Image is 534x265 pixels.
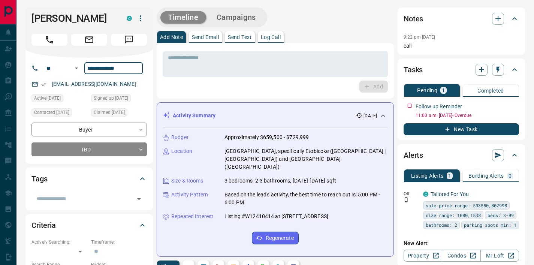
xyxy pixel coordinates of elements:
[477,88,504,93] p: Completed
[224,191,387,207] p: Based on the lead's activity, the best time to reach out is: 5:00 PM - 6:00 PM
[209,11,263,24] button: Campaigns
[404,64,423,76] h2: Tasks
[52,81,136,87] a: [EMAIL_ADDRESS][DOMAIN_NAME]
[91,94,147,105] div: Thu Oct 09 2025
[423,192,428,197] div: condos.ca
[480,250,519,262] a: Mr.Loft
[442,250,480,262] a: Condos
[404,197,409,202] svg: Push Notification Only
[404,10,519,28] div: Notes
[464,221,516,229] span: parking spots min: 1
[417,88,437,93] p: Pending
[488,211,514,219] span: beds: 3-99
[31,239,87,246] p: Actively Searching:
[171,133,188,141] p: Budget
[363,112,377,119] p: [DATE]
[134,194,144,204] button: Open
[426,202,507,209] span: sale price range: 593550,802998
[404,123,519,135] button: New Task
[448,173,451,178] p: 1
[416,112,519,119] p: 11:00 a.m. [DATE] - Overdue
[171,213,213,220] p: Repeated Interest
[31,34,67,46] span: Call
[31,173,47,185] h2: Tags
[468,173,504,178] p: Building Alerts
[91,239,147,246] p: Timeframe:
[31,94,87,105] div: Thu Oct 09 2025
[431,191,469,197] a: Tailored For You
[31,123,147,136] div: Buyer
[71,34,107,46] span: Email
[127,16,132,21] div: condos.ca
[31,216,147,234] div: Criteria
[261,34,281,40] p: Log Call
[94,109,125,116] span: Claimed [DATE]
[404,190,419,197] p: Off
[442,88,445,93] p: 1
[224,147,387,171] p: [GEOGRAPHIC_DATA], specifically Etobicoke ([GEOGRAPHIC_DATA] | [GEOGRAPHIC_DATA]) and [GEOGRAPHIC...
[404,61,519,79] div: Tasks
[94,94,128,102] span: Signed up [DATE]
[31,142,147,156] div: TBD
[31,108,87,119] div: Thu Oct 09 2025
[41,82,46,87] svg: Email Verified
[228,34,252,40] p: Send Text
[426,221,457,229] span: bathrooms: 2
[192,34,219,40] p: Send Email
[34,109,69,116] span: Contacted [DATE]
[411,173,444,178] p: Listing Alerts
[171,177,203,185] p: Size & Rooms
[31,170,147,188] div: Tags
[252,232,299,244] button: Regenerate
[426,211,481,219] span: size range: 1080,1538
[404,250,442,262] a: Property
[34,94,61,102] span: Active [DATE]
[404,13,423,25] h2: Notes
[224,177,336,185] p: 3 bedrooms, 2-3 bathrooms, [DATE]-[DATE] sqft
[160,11,206,24] button: Timeline
[31,12,115,24] h1: [PERSON_NAME]
[173,112,215,120] p: Activity Summary
[416,103,462,111] p: Follow up Reminder
[171,147,192,155] p: Location
[404,42,519,50] p: call
[163,109,387,123] div: Activity Summary[DATE]
[509,173,512,178] p: 0
[160,34,183,40] p: Add Note
[404,149,423,161] h2: Alerts
[171,191,208,199] p: Activity Pattern
[72,64,81,73] button: Open
[111,34,147,46] span: Message
[224,133,309,141] p: Approximately $659,500 - $729,999
[404,34,435,40] p: 9:22 pm [DATE]
[224,213,328,220] p: Listing #W12410414 at [STREET_ADDRESS]
[91,108,147,119] div: Thu Oct 09 2025
[404,146,519,164] div: Alerts
[31,219,56,231] h2: Criteria
[404,240,519,247] p: New Alert:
